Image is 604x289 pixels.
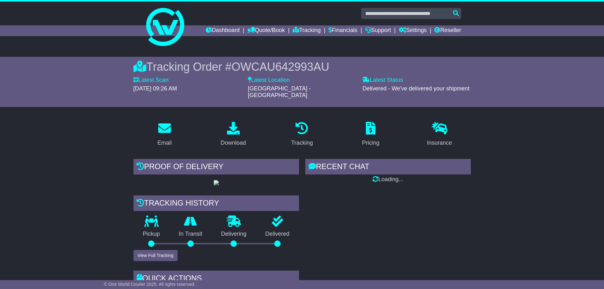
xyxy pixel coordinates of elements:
[248,77,290,84] label: Latest Location
[133,271,299,288] div: Quick Actions
[399,25,427,36] a: Settings
[214,180,219,185] img: GetPodImage
[423,120,456,149] a: Insurance
[427,139,452,147] div: Insurance
[221,139,246,147] div: Download
[305,159,471,176] div: RECENT CHAT
[305,176,471,183] div: Loading...
[362,85,469,92] span: Delivered - We've delivered your shipment
[133,195,299,213] div: Tracking history
[247,25,285,36] a: Quote/Book
[133,231,170,238] p: Pickup
[104,282,196,287] span: © One World Courier 2025. All rights reserved.
[169,231,212,238] p: In Transit
[133,85,177,92] span: [DATE] 09:26 AM
[133,159,299,176] div: Proof of Delivery
[217,120,250,149] a: Download
[133,250,178,261] button: View Full Tracking
[231,60,329,73] span: OWCAU642993AU
[133,77,169,84] label: Latest Scan
[293,25,321,36] a: Tracking
[362,77,403,84] label: Latest Status
[291,139,313,147] div: Tracking
[157,139,172,147] div: Email
[358,120,384,149] a: Pricing
[434,25,461,36] a: Reseller
[328,25,357,36] a: Financials
[133,60,471,74] div: Tracking Order #
[362,139,380,147] div: Pricing
[153,120,176,149] a: Email
[206,25,240,36] a: Dashboard
[212,231,256,238] p: Delivering
[248,85,311,99] span: [GEOGRAPHIC_DATA] - [GEOGRAPHIC_DATA]
[287,120,317,149] a: Tracking
[256,231,299,238] p: Delivered
[365,25,391,36] a: Support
